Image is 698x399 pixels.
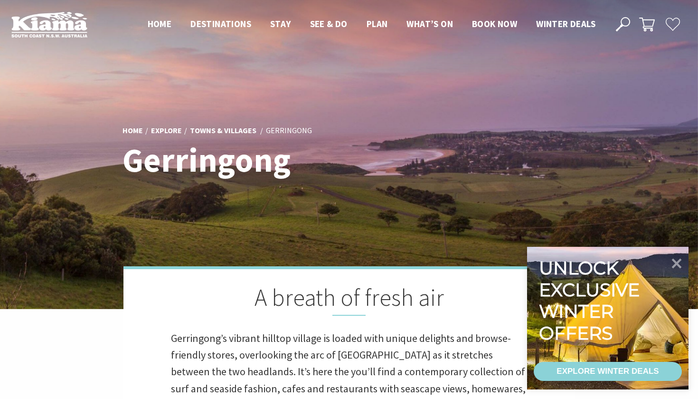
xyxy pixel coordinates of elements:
h2: A breath of fresh air [171,283,527,316]
li: Gerringong [266,125,312,137]
span: Winter Deals [536,18,595,29]
span: Stay [270,18,291,29]
span: Plan [367,18,388,29]
div: EXPLORE WINTER DEALS [557,362,659,381]
h1: Gerringong [123,142,391,178]
nav: Main Menu [138,17,605,32]
span: Home [148,18,172,29]
a: EXPLORE WINTER DEALS [534,362,682,381]
span: Destinations [190,18,251,29]
span: Book now [472,18,517,29]
span: What’s On [406,18,453,29]
span: See & Do [310,18,348,29]
a: Towns & Villages [190,126,256,136]
a: Explore [151,126,182,136]
div: Unlock exclusive winter offers [539,257,644,344]
img: Kiama Logo [11,11,87,38]
a: Home [123,126,143,136]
